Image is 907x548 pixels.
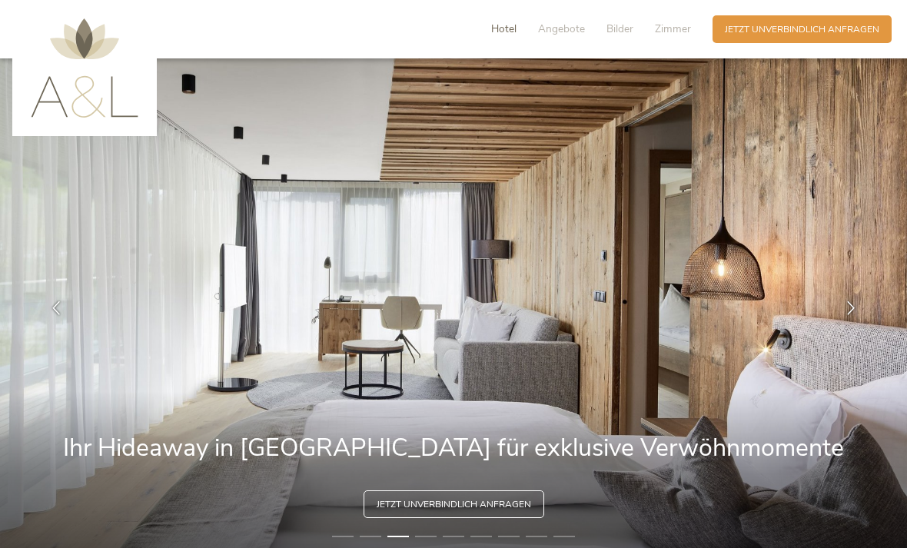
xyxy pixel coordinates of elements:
span: Bilder [606,22,633,36]
span: Jetzt unverbindlich anfragen [377,498,531,511]
img: AMONTI & LUNARIS Wellnessresort [31,18,138,118]
span: Angebote [538,22,585,36]
span: Jetzt unverbindlich anfragen [725,23,879,36]
span: Hotel [491,22,517,36]
span: Zimmer [655,22,691,36]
